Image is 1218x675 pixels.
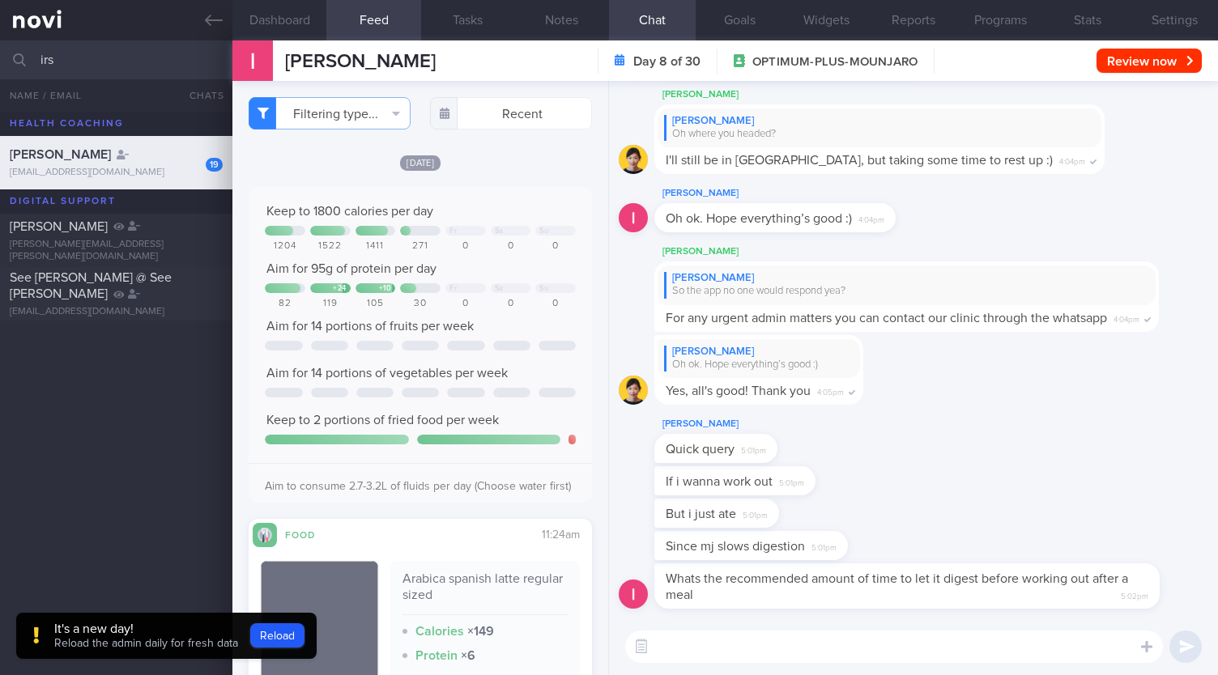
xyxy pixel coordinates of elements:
span: Aim for 95g of protein per day [266,262,437,275]
div: Oh where you headed? [664,128,1095,141]
div: [PERSON_NAME] [664,272,1149,285]
div: 0 [491,298,531,310]
div: Sa [495,284,504,293]
strong: × 149 [467,625,494,638]
div: 30 [400,298,441,310]
div: 1411 [356,240,396,253]
span: 5:02pm [1121,587,1148,602]
button: Filtering type... [249,97,411,129]
div: [PERSON_NAME] [664,115,1095,128]
span: Aim for 14 portions of vegetables per week [266,367,508,380]
div: [PERSON_NAME][EMAIL_ADDRESS][PERSON_NAME][DOMAIN_NAME] [10,239,223,263]
div: + 24 [333,284,347,293]
span: [PERSON_NAME] [10,148,111,161]
span: Quick query [666,443,735,456]
strong: Calories [415,625,464,638]
div: [PERSON_NAME] [654,184,944,203]
span: 4:04pm [1114,310,1139,325]
div: [EMAIL_ADDRESS][DOMAIN_NAME] [10,306,223,318]
span: Yes, all's good! Thank you [666,384,811,397]
span: But i just ate [666,507,736,520]
button: Review now [1097,49,1202,73]
div: [EMAIL_ADDRESS][DOMAIN_NAME] [10,167,223,179]
span: Keep to 2 portions of fried food per week [266,414,499,427]
span: Since mj slows digestion [666,540,805,553]
div: [PERSON_NAME] [654,414,826,434]
div: [PERSON_NAME] [664,346,854,359]
button: Reload [250,623,304,647]
div: 19 [206,158,223,172]
span: 5:01pm [779,473,804,489]
span: 5:01pm [811,538,837,554]
div: 0 [491,240,531,253]
div: 0 [535,298,576,310]
span: 5:01pm [743,506,768,521]
div: [PERSON_NAME] [654,85,1153,104]
span: 4:04pm [858,210,884,226]
button: Chats [168,79,232,112]
div: 0 [445,240,486,253]
span: Oh ok. Hope everything’s good :) [666,212,852,225]
div: It's a new day! [54,621,238,637]
div: Sa [495,227,504,236]
span: Keep to 1800 calories per day [266,205,433,218]
span: For any urgent admin matters you can contact our clinic through the whatsapp [666,312,1107,325]
span: Whats the recommended amount of time to let it digest before working out after a meal [666,572,1128,601]
span: 5:01pm [741,441,766,456]
div: Fr [449,227,457,236]
span: Aim for 14 portions of fruits per week [266,320,474,333]
strong: × 6 [461,649,475,662]
div: [PERSON_NAME] [654,242,1207,261]
div: Arabica spanish latte regular sized [402,571,568,615]
span: I'll still be in [GEOGRAPHIC_DATA], but taking some time to rest up :) [666,154,1053,167]
span: OPTIMUM-PLUS-MOUNJARO [752,54,918,70]
div: 119 [310,298,351,310]
span: 11:24am [542,529,580,541]
strong: Protein [415,649,458,662]
span: If i wanna work out [666,475,773,488]
strong: Day 8 of 30 [633,53,701,70]
span: 4:04pm [1059,152,1085,168]
span: Reload the admin daily for fresh data [54,638,238,649]
div: Su [539,227,548,236]
div: 1204 [265,240,305,253]
div: Fr [449,284,457,293]
div: + 10 [379,284,392,293]
div: 0 [535,240,576,253]
div: 0 [445,298,486,310]
div: Oh ok. Hope everything’s good :) [664,359,854,371]
div: 82 [265,298,305,310]
span: 4:05pm [817,383,844,398]
div: So the app no one would respond yea? [664,285,1149,298]
div: 105 [356,298,396,310]
div: Su [539,284,548,293]
span: [PERSON_NAME] [10,220,108,233]
span: [DATE] [400,155,441,171]
div: 1522 [310,240,351,253]
div: 271 [400,240,441,253]
div: Food [277,527,342,541]
span: [PERSON_NAME] [285,52,436,71]
span: See [PERSON_NAME] @ See [PERSON_NAME] [10,271,172,300]
span: Aim to consume 2.7-3.2L of fluids per day (Choose water first) [265,481,571,492]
